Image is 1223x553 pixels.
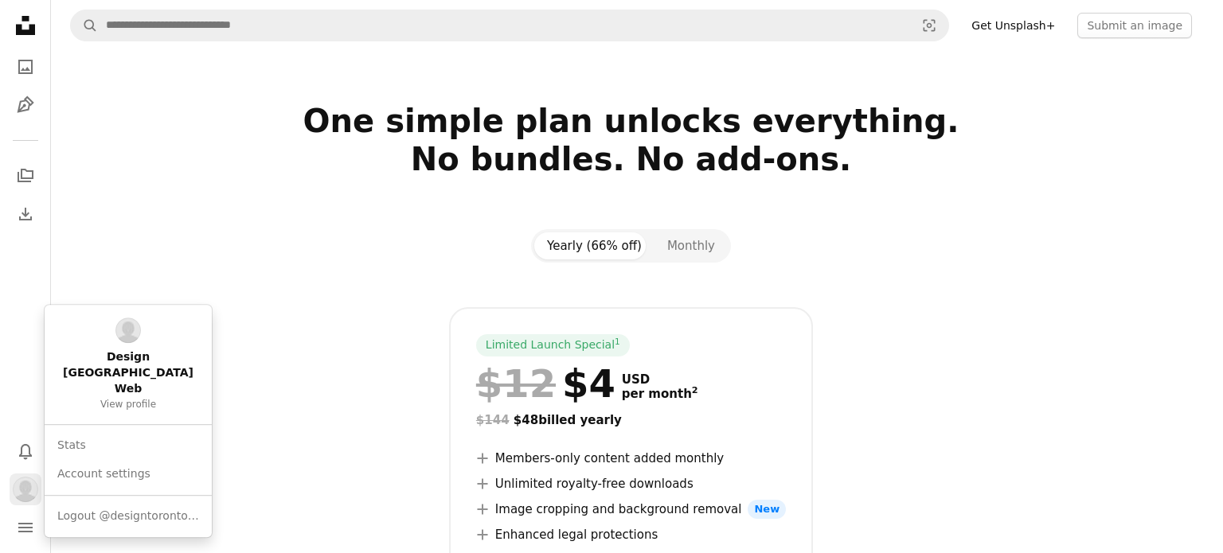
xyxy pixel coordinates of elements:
a: Account settings [51,460,205,489]
button: Profile [10,473,41,505]
span: View profile [100,399,156,411]
img: Avatar of user Design Toronto Web [115,317,141,343]
span: Logout @designtorontoweb [57,508,199,524]
img: Avatar of user Design Toronto Web [13,477,38,502]
div: Profile [45,305,212,537]
a: Stats [51,431,205,460]
span: Design [GEOGRAPHIC_DATA] Web [57,349,199,397]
